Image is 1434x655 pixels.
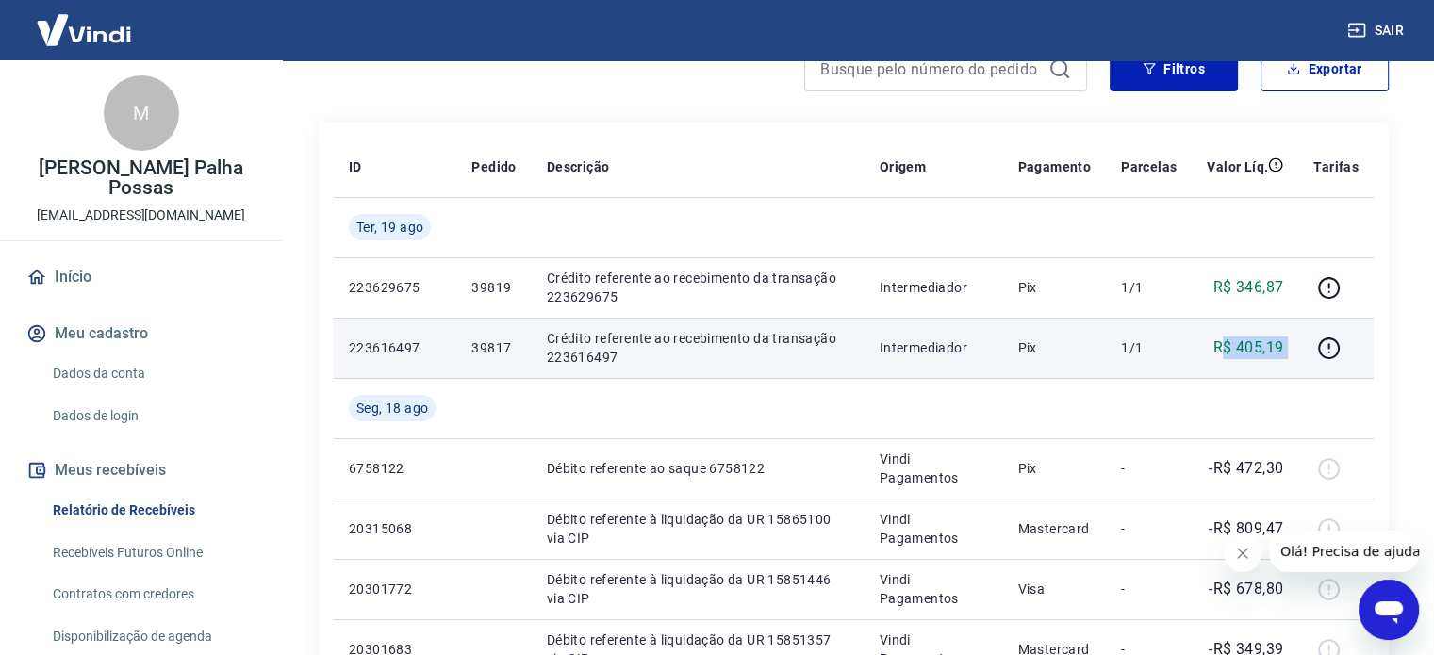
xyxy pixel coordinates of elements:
[1207,157,1268,176] p: Valor Líq.
[1261,46,1389,91] button: Exportar
[880,278,988,297] p: Intermediador
[1121,157,1177,176] p: Parcelas
[1017,580,1091,598] p: Visa
[1121,278,1177,297] p: 1/1
[1121,459,1177,478] p: -
[1017,157,1091,176] p: Pagamento
[880,570,988,608] p: Vindi Pagamentos
[23,256,259,298] a: Início
[1017,519,1091,538] p: Mastercard
[1110,46,1238,91] button: Filtros
[45,491,259,530] a: Relatório de Recebíveis
[1213,276,1284,299] p: R$ 346,87
[1017,278,1091,297] p: Pix
[356,399,428,418] span: Seg, 18 ago
[547,510,849,548] p: Débito referente à liquidação da UR 15865100 via CIP
[349,338,441,357] p: 223616497
[349,278,441,297] p: 223629675
[547,459,849,478] p: Débito referente ao saque 6758122
[23,1,145,58] img: Vindi
[880,157,926,176] p: Origem
[349,519,441,538] p: 20315068
[471,278,516,297] p: 39819
[349,157,362,176] p: ID
[880,510,988,548] p: Vindi Pagamentos
[104,75,179,151] div: M
[547,157,610,176] p: Descrição
[349,459,441,478] p: 6758122
[1209,578,1283,600] p: -R$ 678,80
[471,157,516,176] p: Pedido
[1213,336,1284,359] p: R$ 405,19
[15,158,267,198] p: [PERSON_NAME] Palha Possas
[1209,457,1283,480] p: -R$ 472,30
[349,580,441,598] p: 20301772
[880,450,988,487] p: Vindi Pagamentos
[356,218,423,237] span: Ter, 19 ago
[37,205,245,225] p: [EMAIL_ADDRESS][DOMAIN_NAME]
[11,13,158,28] span: Olá! Precisa de ajuda?
[1121,338,1177,357] p: 1/1
[45,397,259,435] a: Dados de login
[820,55,1041,83] input: Busque pelo número do pedido
[1359,580,1419,640] iframe: Botão para abrir a janela de mensagens
[45,575,259,614] a: Contratos com credores
[547,570,849,608] p: Débito referente à liquidação da UR 15851446 via CIP
[1224,534,1261,572] iframe: Fechar mensagem
[23,313,259,354] button: Meu cadastro
[1209,517,1283,540] p: -R$ 809,47
[1121,519,1177,538] p: -
[1121,580,1177,598] p: -
[1017,338,1091,357] p: Pix
[45,354,259,393] a: Dados da conta
[23,450,259,491] button: Meus recebíveis
[45,533,259,572] a: Recebíveis Futuros Online
[471,338,516,357] p: 39817
[1269,531,1419,572] iframe: Mensagem da empresa
[547,269,849,306] p: Crédito referente ao recebimento da transação 223629675
[547,329,849,367] p: Crédito referente ao recebimento da transação 223616497
[1343,13,1411,48] button: Sair
[1313,157,1359,176] p: Tarifas
[880,338,988,357] p: Intermediador
[1017,459,1091,478] p: Pix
